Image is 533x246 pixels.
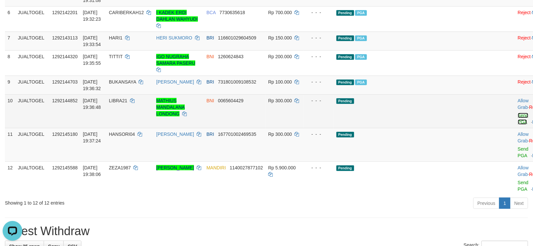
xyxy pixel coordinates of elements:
div: - - - [306,9,331,16]
h1: Latest Withdraw [5,225,528,238]
a: Reject [518,54,531,59]
span: TITTIT [109,54,123,59]
span: · [518,98,529,110]
span: [DATE] 19:36:32 [83,79,101,91]
span: LIBRA21 [109,98,127,103]
td: 12 [5,161,15,195]
td: 9 [5,76,15,94]
div: - - - [306,53,331,60]
span: BRI [206,132,214,137]
span: PGA [355,54,367,60]
span: Marked by biranggota2 [355,36,367,41]
span: HARI1 [109,35,122,40]
a: MATHIUS MANDALANA LONDONG [156,98,185,116]
a: Allow Grab [518,132,529,143]
span: Rp 300.000 [268,98,292,103]
a: Send PGA [518,180,529,192]
span: Copy 0065604429 to clipboard [218,98,244,103]
span: Rp 700.000 [268,10,292,15]
div: Showing 1 to 12 of 12 entries [5,197,217,206]
span: 1292144320 [52,54,78,59]
td: 6 [5,6,15,32]
span: Rp 300.000 [268,132,292,137]
div: - - - [306,97,331,104]
a: I KADEK ERDI DAHLAN WAHYUDI [156,10,198,22]
div: - - - [306,131,331,137]
td: JUALTOGEL [15,50,50,76]
a: Send PGA [518,146,529,158]
td: JUALTOGEL [15,161,50,195]
span: Pending [336,98,354,104]
td: JUALTOGEL [15,6,50,32]
span: [DATE] 19:38:06 [83,165,101,177]
a: [PERSON_NAME] [156,79,194,85]
a: IGO NUGRAHA SAMARA PASERU [156,54,195,66]
span: Copy 7730635618 to clipboard [220,10,245,15]
span: [DATE] 19:35:55 [83,54,101,66]
div: - - - [306,164,331,171]
span: BNI [206,98,214,103]
span: Pending [336,54,354,60]
span: BRI [206,35,214,40]
span: HANSORI04 [109,132,135,137]
a: [PERSON_NAME] [156,132,194,137]
span: [DATE] 19:32:23 [83,10,101,22]
button: Open LiveChat chat widget [3,3,22,22]
span: 1292144852 [52,98,78,103]
span: BCA [206,10,216,15]
td: 7 [5,32,15,50]
td: JUALTOGEL [15,94,50,128]
span: MANDIRI [206,165,226,170]
td: 11 [5,128,15,161]
span: Pending [336,132,354,137]
a: 1 [499,198,510,209]
a: Reject [518,10,531,15]
td: 10 [5,94,15,128]
span: ZEZA1987 [109,165,131,170]
span: 1292143113 [52,35,78,40]
span: [DATE] 19:37:24 [83,132,101,143]
a: Previous [473,198,500,209]
a: Allow Grab [518,98,529,110]
span: CARIBERKAH12 [109,10,144,15]
span: Copy 731801009108532 to clipboard [218,79,256,85]
span: BRI [206,79,214,85]
a: HERI SUKMORO [156,35,192,40]
span: Rp 100.000 [268,79,292,85]
div: - - - [306,79,331,85]
span: · [518,132,529,143]
span: Pending [336,10,354,16]
td: JUALTOGEL [15,32,50,50]
span: [DATE] 19:33:54 [83,35,101,47]
span: BUKANSAYA [109,79,136,85]
td: 8 [5,50,15,76]
div: - - - [306,35,331,41]
span: · [518,165,529,177]
span: Copy 167701002469535 to clipboard [218,132,256,137]
span: 1292145180 [52,132,78,137]
span: Copy 1140027877102 to clipboard [230,165,263,170]
span: BNI [206,54,214,59]
span: Rp 5.900.000 [268,165,296,170]
td: JUALTOGEL [15,76,50,94]
a: [PERSON_NAME] [156,165,194,170]
span: Copy 116601029604509 to clipboard [218,35,256,40]
span: Pending [336,165,354,171]
td: JUALTOGEL [15,128,50,161]
a: Send PGA [518,113,529,125]
a: Allow Grab [518,165,529,177]
a: Next [510,198,528,209]
span: [DATE] 19:36:48 [83,98,101,110]
span: PGA [355,80,367,85]
span: Marked by biranggota2 [355,10,367,16]
span: 1292142201 [52,10,78,15]
a: Reject [518,79,531,85]
span: 1292144703 [52,79,78,85]
a: Reject [518,35,531,40]
span: 1292145588 [52,165,78,170]
span: Rp 200.000 [268,54,292,59]
span: Copy 1260624843 to clipboard [218,54,244,59]
span: Pending [336,36,354,41]
span: Pending [336,80,354,85]
span: Rp 150.000 [268,35,292,40]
